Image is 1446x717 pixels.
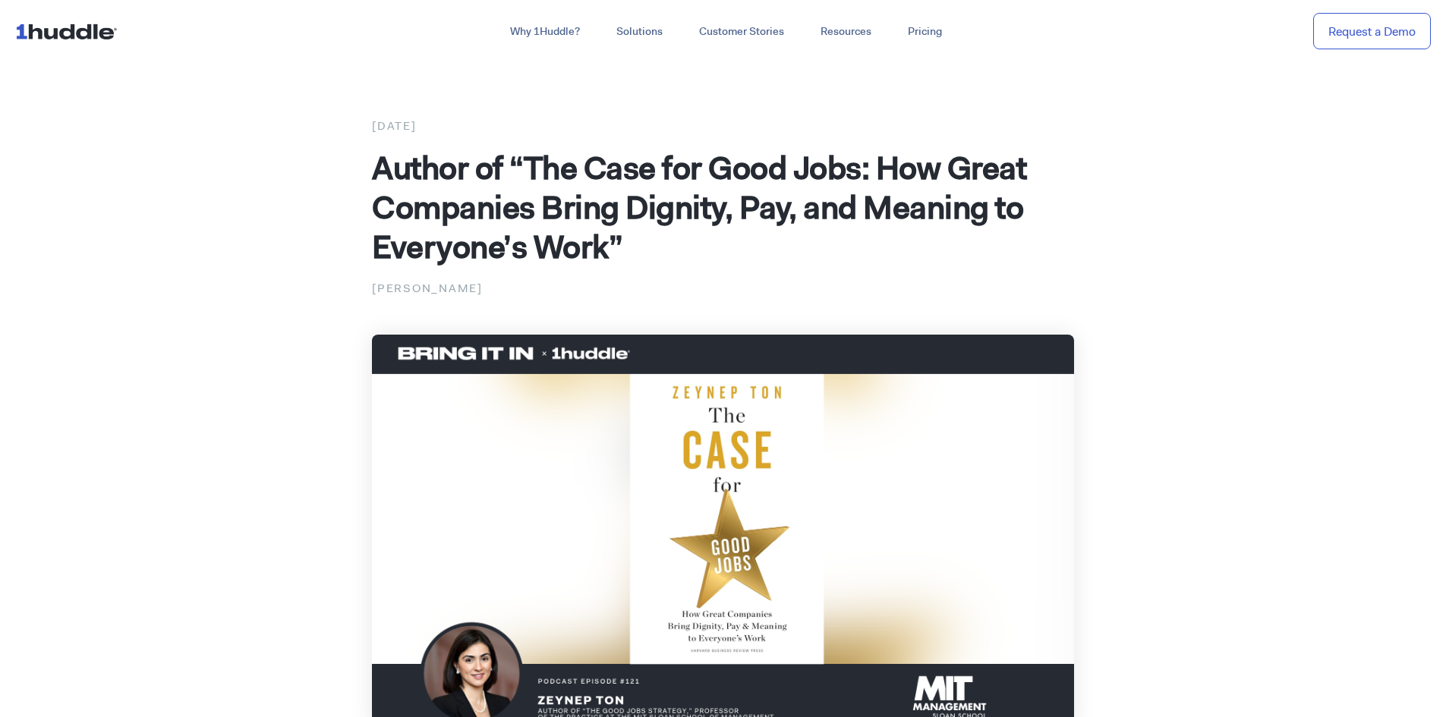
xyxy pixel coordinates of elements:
div: [DATE] [372,116,1074,136]
span: Author of “The Case for Good Jobs: How Great Companies Bring Dignity, Pay, and Meaning to Everyon... [372,146,1026,268]
a: Customer Stories [681,18,802,46]
a: Pricing [890,18,960,46]
a: Resources [802,18,890,46]
a: Request a Demo [1313,13,1431,50]
a: Solutions [598,18,681,46]
p: [PERSON_NAME] [372,278,1074,298]
img: ... [15,17,124,46]
a: Why 1Huddle? [492,18,598,46]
